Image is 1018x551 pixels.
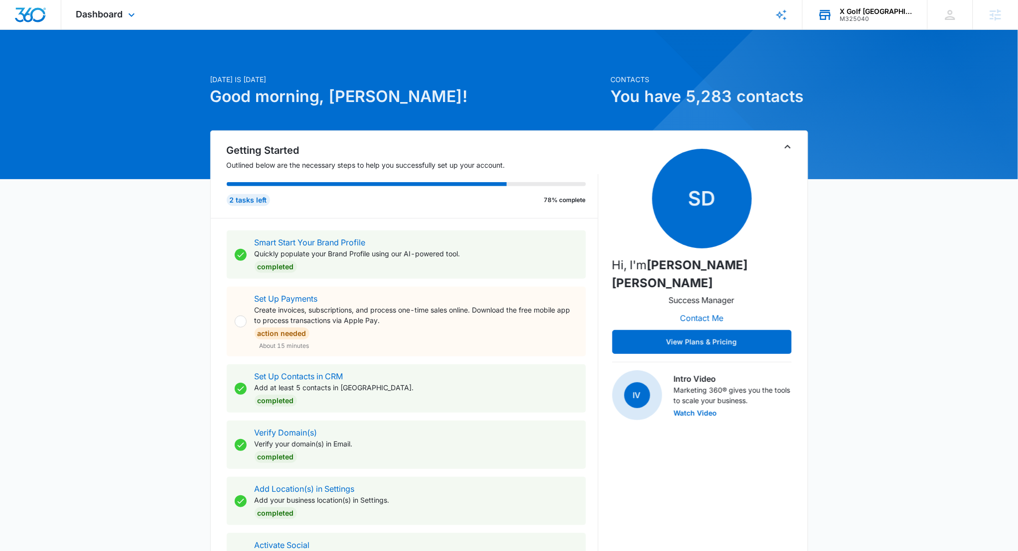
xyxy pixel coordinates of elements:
div: v 4.0.25 [28,16,49,24]
button: Toggle Collapse [782,141,794,153]
h2: Getting Started [227,143,598,158]
p: Hi, I'm [612,256,792,292]
a: Add Location(s) in Settings [255,484,355,494]
span: Dashboard [76,9,123,19]
div: account id [840,15,913,22]
p: Marketing 360® gives you the tools to scale your business. [674,385,792,406]
img: website_grey.svg [16,26,24,34]
p: Verify your domain(s) in Email. [255,439,353,449]
span: SD [652,149,752,248]
p: Success Manager [669,294,735,306]
button: View Plans & Pricing [612,330,792,354]
p: [DATE] is [DATE] [210,74,605,85]
div: Action Needed [255,328,309,339]
div: Completed [255,451,297,463]
a: Verify Domain(s) [255,428,317,438]
div: Completed [255,261,297,273]
button: Watch Video [674,410,718,417]
h1: Good morning, [PERSON_NAME]! [210,85,605,109]
div: Domain: [DOMAIN_NAME] [26,26,110,34]
div: Domain Overview [38,59,89,65]
strong: [PERSON_NAME] [PERSON_NAME] [612,258,748,290]
a: Set Up Contacts in CRM [255,371,343,381]
p: Add at least 5 contacts in [GEOGRAPHIC_DATA]. [255,382,414,393]
img: tab_domain_overview_orange.svg [27,58,35,66]
div: Completed [255,507,297,519]
button: Contact Me [670,306,733,330]
p: Outlined below are the necessary steps to help you successfully set up your account. [227,160,598,170]
a: Activate Social [255,540,310,550]
p: Add your business location(s) in Settings. [255,495,390,505]
p: 78% complete [544,196,586,205]
img: tab_keywords_by_traffic_grey.svg [99,58,107,66]
p: Contacts [611,74,808,85]
img: logo_orange.svg [16,16,24,24]
div: 2 tasks left [227,194,270,206]
div: account name [840,7,913,15]
a: Set Up Payments [255,294,318,304]
div: Completed [255,395,297,407]
p: Create invoices, subscriptions, and process one-time sales online. Download the free mobile app t... [255,305,578,326]
h3: Intro Video [674,373,792,385]
span: About 15 minutes [260,341,309,350]
a: Smart Start Your Brand Profile [255,237,366,247]
p: Quickly populate your Brand Profile using our AI-powered tool. [255,248,460,259]
span: IV [624,382,650,408]
div: Keywords by Traffic [110,59,168,65]
h1: You have 5,283 contacts [611,85,808,109]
